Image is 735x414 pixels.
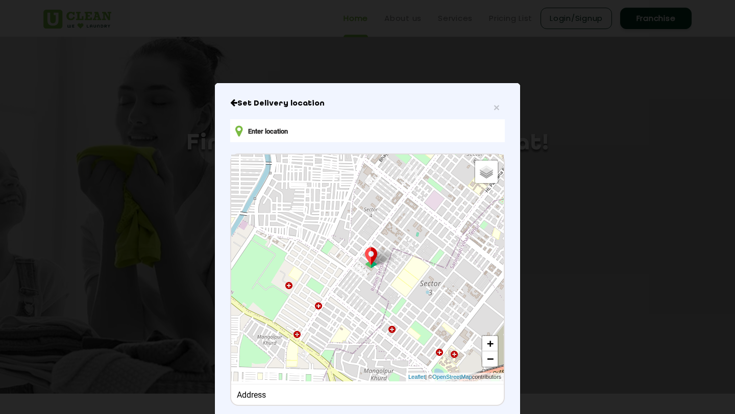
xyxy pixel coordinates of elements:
input: Enter location [230,119,505,142]
a: OpenStreetMap [432,373,472,381]
a: Layers [475,161,498,183]
span: × [494,101,500,113]
a: Zoom out [482,351,498,367]
button: Close [494,102,500,113]
div: Address [237,390,499,400]
a: Zoom in [482,336,498,351]
h6: Close [230,98,505,109]
a: Leaflet [408,373,425,381]
div: | © contributors [406,373,504,381]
